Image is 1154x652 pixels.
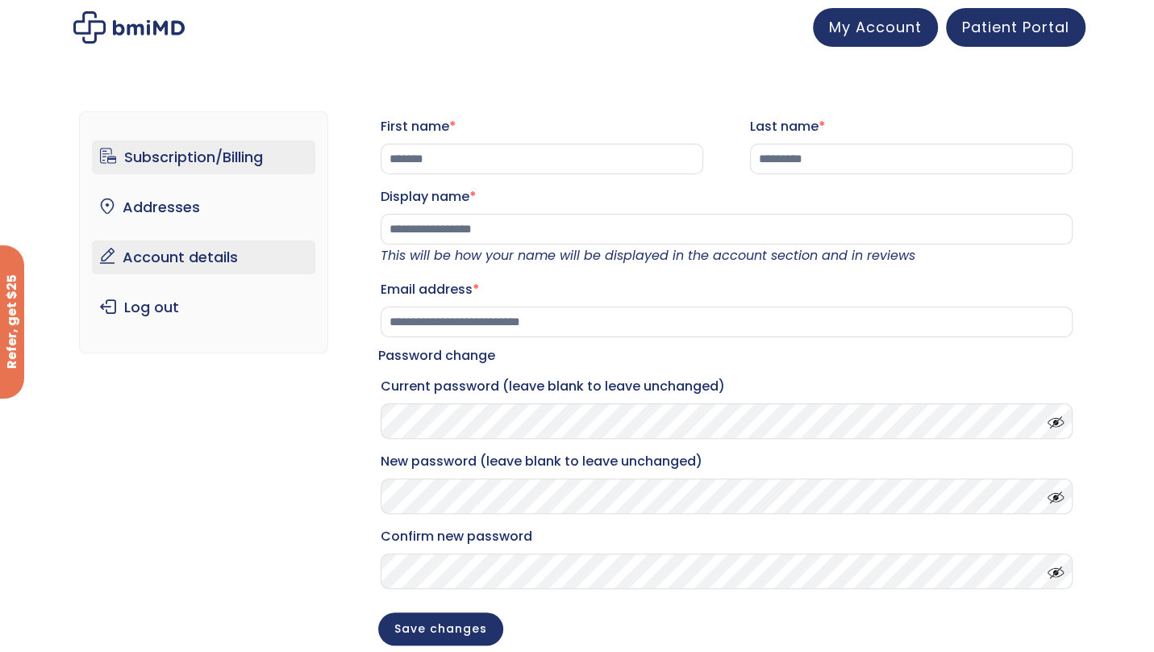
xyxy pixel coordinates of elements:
[92,140,315,174] a: Subscription/Billing
[381,184,1073,210] label: Display name
[92,290,315,324] a: Log out
[946,8,1085,47] a: Patient Portal
[829,17,922,37] span: My Account
[79,111,328,353] nav: Account pages
[962,17,1069,37] span: Patient Portal
[381,524,1073,550] label: Confirm new password
[378,612,503,646] button: Save changes
[92,240,315,274] a: Account details
[381,374,1073,399] label: Current password (leave blank to leave unchanged)
[750,114,1073,140] label: Last name
[381,449,1073,474] label: New password (leave blank to leave unchanged)
[381,277,1073,303] label: Email address
[813,8,938,47] a: My Account
[381,246,915,265] em: This will be how your name will be displayed in the account section and in reviews
[92,190,315,224] a: Addresses
[73,11,185,44] img: My account
[381,114,703,140] label: First name
[378,345,495,367] legend: Password change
